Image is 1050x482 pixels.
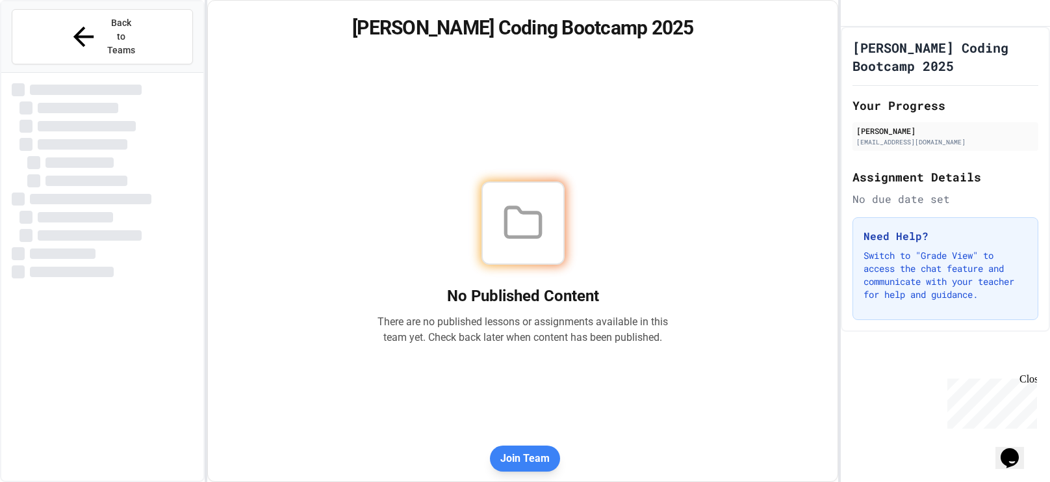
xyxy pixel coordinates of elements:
div: [PERSON_NAME] [856,125,1034,137]
iframe: chat widget [942,373,1037,429]
button: Back to Teams [12,9,193,64]
iframe: chat widget [995,430,1037,469]
h3: Need Help? [864,228,1027,244]
div: [EMAIL_ADDRESS][DOMAIN_NAME] [856,137,1034,147]
div: Chat with us now!Close [5,5,90,83]
p: Switch to "Grade View" to access the chat feature and communicate with your teacher for help and ... [864,249,1027,301]
h1: [PERSON_NAME] Coding Bootcamp 2025 [852,38,1038,75]
div: No due date set [852,191,1038,207]
button: Join Team [490,446,560,472]
h2: No Published Content [378,286,669,306]
span: Back to Teams [107,16,137,57]
h1: [PERSON_NAME] Coding Bootcamp 2025 [224,16,822,40]
p: There are no published lessons or assignments available in this team yet. Check back later when c... [378,314,669,345]
h2: Assignment Details [852,168,1038,186]
h2: Your Progress [852,96,1038,114]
